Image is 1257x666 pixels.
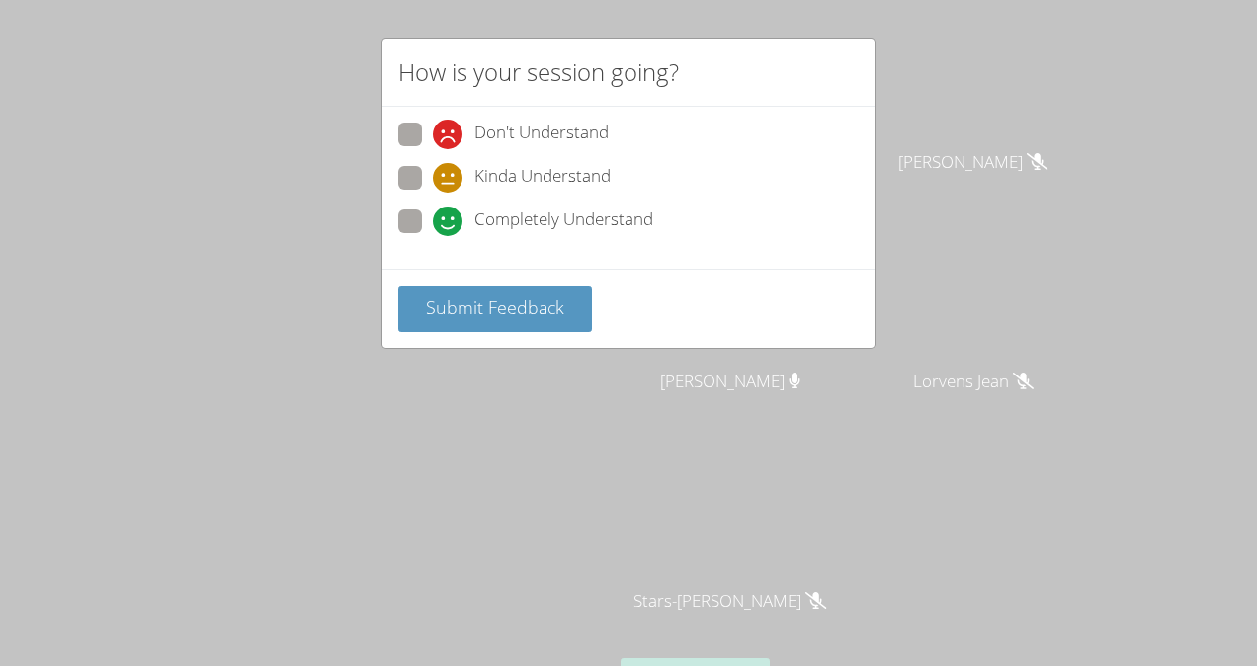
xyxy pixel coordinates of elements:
[398,54,679,90] h2: How is your session going?
[398,286,592,332] button: Submit Feedback
[474,120,609,149] span: Don't Understand
[426,295,564,319] span: Submit Feedback
[474,207,653,236] span: Completely Understand
[474,163,611,193] span: Kinda Understand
